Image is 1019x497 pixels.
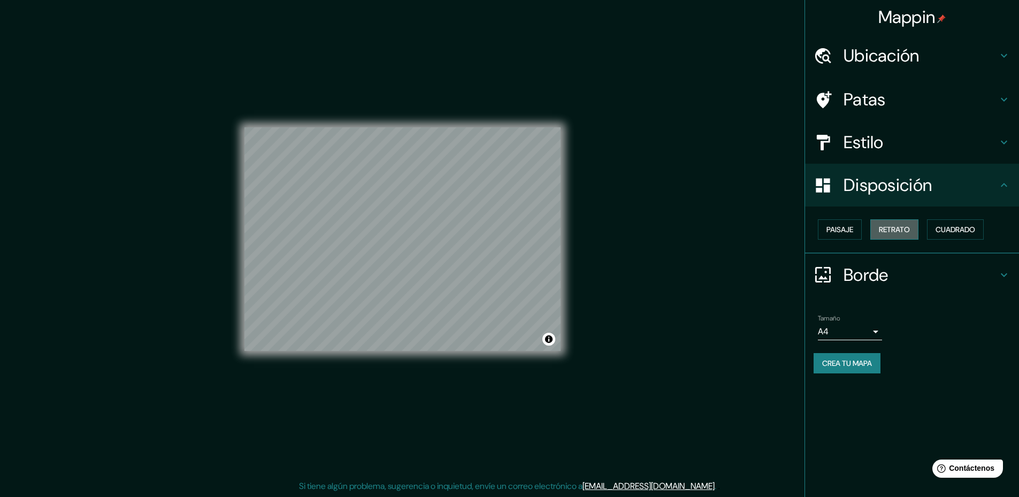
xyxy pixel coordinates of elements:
[879,225,910,234] font: Retrato
[818,326,829,337] font: A4
[844,88,886,111] font: Patas
[583,480,715,492] a: [EMAIL_ADDRESS][DOMAIN_NAME]
[844,264,888,286] font: Borde
[927,219,984,240] button: Cuadrado
[924,455,1007,485] iframe: Lanzador de widgets de ayuda
[299,480,583,492] font: Si tiene algún problema, sugerencia o inquietud, envíe un correo electrónico a
[844,44,920,67] font: Ubicación
[805,254,1019,296] div: Borde
[542,333,555,346] button: Activar o desactivar atribución
[870,219,918,240] button: Retrato
[937,14,946,23] img: pin-icon.png
[805,121,1019,164] div: Estilo
[718,480,720,492] font: .
[805,164,1019,207] div: Disposición
[818,219,862,240] button: Paisaje
[936,225,975,234] font: Cuadrado
[818,323,882,340] div: A4
[878,6,936,28] font: Mappin
[844,174,932,196] font: Disposición
[805,78,1019,121] div: Patas
[715,480,716,492] font: .
[805,34,1019,77] div: Ubicación
[822,358,872,368] font: Crea tu mapa
[844,131,884,154] font: Estilo
[716,480,718,492] font: .
[818,314,840,323] font: Tamaño
[814,353,880,373] button: Crea tu mapa
[826,225,853,234] font: Paisaje
[244,127,561,351] canvas: Mapa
